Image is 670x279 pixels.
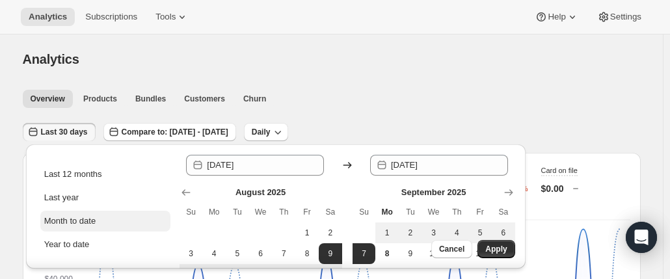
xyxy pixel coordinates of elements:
button: Cancel [431,240,472,258]
span: Analytics [29,12,67,22]
button: Saturday September 6 2025 [492,222,515,243]
th: Friday [468,202,492,222]
button: Saturday August 2 2025 [319,222,342,243]
button: Friday August 8 2025 [295,243,319,264]
th: Thursday [445,202,468,222]
button: Year to date [40,234,170,255]
span: Customers [184,94,225,104]
button: Monday August 4 2025 [202,243,226,264]
button: Analytics [21,8,75,26]
span: Last 30 days [41,127,88,137]
span: Th [277,207,290,217]
button: Wednesday August 6 2025 [249,243,273,264]
div: Last 12 months [44,168,102,181]
th: Sunday [180,202,203,222]
th: Wednesday [249,202,273,222]
button: Month to date [40,211,170,232]
button: Start of range Saturday August 9 2025 [319,243,342,264]
button: Thursday September 4 2025 [445,222,468,243]
span: Apply [485,244,507,254]
th: Friday [295,202,319,222]
button: Friday August 1 2025 [295,222,319,243]
span: 5 [474,228,487,238]
span: Fr [301,207,314,217]
span: Sa [497,207,510,217]
span: Sa [324,207,337,217]
button: Thursday August 7 2025 [272,243,295,264]
span: 4 [450,228,463,238]
button: Sunday August 3 2025 [180,243,203,264]
span: 3 [427,228,440,238]
span: Overview [31,94,65,104]
span: 5 [231,248,244,259]
button: Monday September 1 2025 [375,222,399,243]
span: 3 [185,248,198,259]
th: Sunday [353,202,376,222]
button: Wednesday September 3 2025 [422,222,446,243]
span: Card on file [541,166,578,174]
span: Churn [243,94,266,104]
span: Th [450,207,463,217]
span: Bundles [135,94,166,104]
span: 1 [301,228,314,238]
span: Cancel [439,244,464,254]
button: End of range Sunday September 7 2025 [353,243,376,264]
div: Open Intercom Messenger [626,222,657,253]
span: 2 [324,228,337,238]
span: Tu [231,207,244,217]
button: Tuesday September 2 2025 [399,222,422,243]
span: 2 [404,228,417,238]
span: Fr [474,207,487,217]
button: Daily [244,123,289,141]
span: Daily [252,127,271,137]
th: Wednesday [422,202,446,222]
span: 1 [381,228,394,238]
span: Tu [404,207,417,217]
button: Subscriptions [77,8,145,26]
th: Tuesday [226,202,249,222]
span: 7 [358,248,371,259]
th: Thursday [272,202,295,222]
button: Last 12 months [40,164,170,185]
th: Saturday [492,202,515,222]
span: Help [548,12,565,22]
button: Settings [589,8,649,26]
th: Saturday [319,202,342,222]
button: Show previous month, July 2025 [177,183,195,202]
p: $0.00 [541,182,564,195]
div: Year to date [44,238,90,251]
span: Su [358,207,371,217]
span: 8 [301,248,314,259]
span: Mo [208,207,221,217]
button: Apply [477,240,515,258]
span: 6 [254,248,267,259]
button: Help [527,8,586,26]
button: Compare to: [DATE] - [DATE] [103,123,236,141]
span: Mo [381,207,394,217]
button: Last 30 days [23,123,96,141]
button: Last year [40,187,170,208]
span: Subscriptions [85,12,137,22]
span: Products [83,94,117,104]
span: 4 [208,248,221,259]
span: 7 [277,248,290,259]
button: Show next month, October 2025 [500,183,518,202]
span: Compare to: [DATE] - [DATE] [122,127,228,137]
span: 9 [324,248,337,259]
span: Tools [155,12,176,22]
span: We [254,207,267,217]
span: Su [185,207,198,217]
th: Monday [375,202,399,222]
button: Tuesday August 5 2025 [226,243,249,264]
button: Tools [148,8,196,26]
span: 6 [497,228,510,238]
span: Analytics [23,52,79,66]
button: Friday September 5 2025 [468,222,492,243]
div: Last year [44,191,79,204]
span: We [427,207,440,217]
div: Month to date [44,215,96,228]
span: Settings [610,12,641,22]
th: Tuesday [399,202,422,222]
th: Monday [202,202,226,222]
